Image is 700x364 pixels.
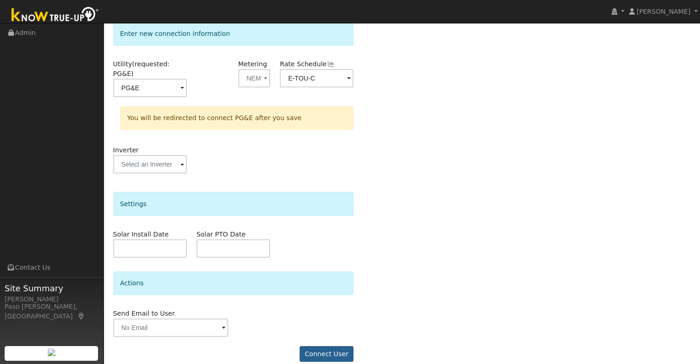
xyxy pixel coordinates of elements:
[197,230,246,239] label: Solar PTO Date
[636,8,690,15] span: [PERSON_NAME]
[300,346,354,362] button: Connect User
[7,5,104,26] img: Know True-Up
[113,230,169,239] label: Solar Install Date
[5,302,98,321] div: Paso [PERSON_NAME], [GEOGRAPHIC_DATA]
[113,59,187,79] label: Utility
[113,192,354,215] div: Settings
[113,155,187,173] input: Select an Inverter
[113,22,354,46] div: Enter new connection information
[113,272,354,295] div: Actions
[48,349,55,356] img: retrieve
[280,59,335,69] label: Rate Schedule
[5,295,98,304] div: [PERSON_NAME]
[113,145,139,155] label: Inverter
[238,69,271,87] button: NEM
[120,106,353,130] div: You will be redirected to connect PG&E after you save
[238,59,267,69] label: Metering
[113,60,170,77] span: (requested: PG&E)
[5,282,98,295] span: Site Summary
[113,318,229,337] input: No Email
[113,79,187,97] input: Select a Utility
[77,312,86,320] a: Map
[113,309,175,318] label: Send Email to User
